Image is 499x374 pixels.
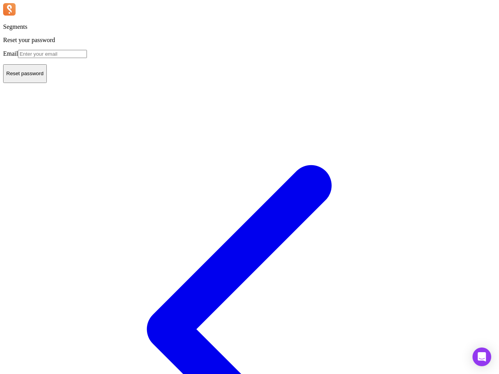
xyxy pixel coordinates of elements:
[472,348,491,366] div: Open Intercom Messenger
[6,71,44,76] p: Reset password
[3,50,18,57] label: Email
[3,23,496,30] p: Segments
[3,64,47,83] button: Reset password
[3,37,496,44] p: Reset your password
[18,50,87,58] input: Email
